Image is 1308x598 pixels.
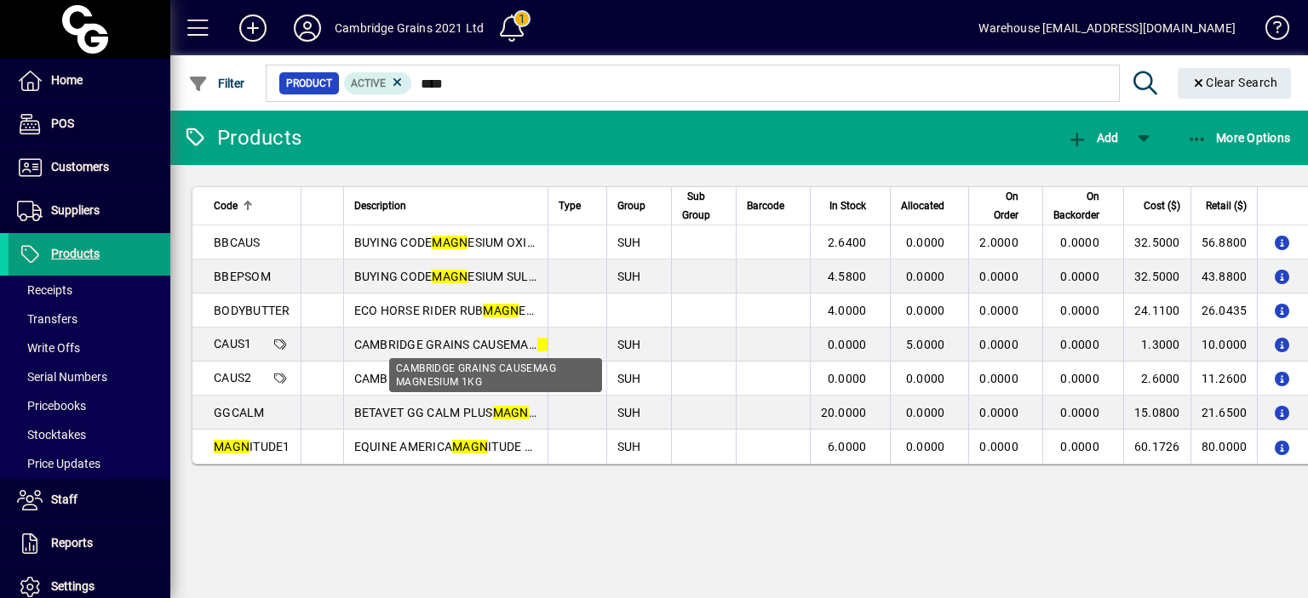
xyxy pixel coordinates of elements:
[354,372,636,385] span: CAMBRIDGE GRAINS CAUSEMAG ESIUM 2KG
[906,236,945,249] span: 0.0000
[1060,372,1099,385] span: 0.0000
[901,196,960,215] div: Allocated
[1060,338,1099,351] span: 0.0000
[1060,270,1099,283] span: 0.0000
[354,236,618,249] span: BUYING CODE ESIUM OXIDE 25KG (CAUS)
[354,304,669,317] span: ECO HORSE RIDER RUB ESIUM BODT BUTTER 150G
[979,338,1018,351] span: 0.0000
[214,236,261,249] span: BBCAUS
[906,338,945,351] span: 5.0000
[1123,430,1190,464] td: 60.1726
[188,77,245,90] span: Filter
[214,440,250,453] em: MAGN
[351,77,386,89] span: Active
[617,270,641,283] span: SUH
[1067,131,1118,145] span: Add
[1123,362,1190,396] td: 2.6000
[617,196,645,215] span: Group
[1123,293,1190,327] td: 24.1100
[9,103,170,145] a: POS
[747,196,784,215] span: Barcode
[214,440,290,453] span: ITUDE1
[432,236,468,249] em: MAGN
[1053,187,1115,225] div: On Backorder
[978,14,1236,42] div: Warehouse [EMAIL_ADDRESS][DOMAIN_NAME]
[17,341,80,355] span: Write Offs
[214,196,290,215] div: Code
[354,270,600,283] span: BUYING CODE ESIUM SULPHATE 25KG
[51,579,95,593] span: Settings
[1190,396,1258,430] td: 21.6500
[226,13,280,43] button: Add
[51,536,93,550] span: Reports
[828,440,867,453] span: 6.0000
[747,196,800,215] div: Barcode
[9,362,170,391] a: Serial Numbers
[483,304,519,317] em: MAGN
[821,406,867,419] span: 20.0000
[979,187,1018,225] span: On Order
[1206,196,1247,215] span: Retail ($)
[335,14,484,42] div: Cambridge Grains 2021 Ltd
[9,190,170,232] a: Suppliers
[17,457,100,470] span: Price Updates
[354,440,601,453] span: EQUINE AMERICA ITUDE POWDER 1KG
[906,372,945,385] span: 0.0000
[1190,293,1258,327] td: 26.0435
[9,305,170,333] a: Transfers
[9,522,170,565] a: Reports
[51,247,100,260] span: Products
[1060,304,1099,317] span: 0.0000
[617,406,641,419] span: SUH
[828,304,867,317] span: 4.0000
[17,428,86,441] span: Stocktakes
[354,196,537,215] div: Description
[51,73,83,87] span: Home
[389,358,602,392] div: CAMBRIDGE GRAINS CAUSEMAG MAGNESIUM 1KG
[184,68,250,99] button: Filter
[1063,122,1122,153] button: Add
[559,196,596,215] div: Type
[617,236,641,249] span: SUH
[1191,76,1278,89] span: Clear Search
[537,338,573,351] em: MAGN
[617,372,641,385] span: SUH
[1190,430,1258,464] td: 80.0000
[1190,259,1258,293] td: 43.8800
[906,304,945,317] span: 0.0000
[280,13,335,43] button: Profile
[1190,327,1258,362] td: 10.0000
[828,338,867,351] span: 0.0000
[1187,131,1291,145] span: More Options
[183,124,301,151] div: Products
[9,60,170,102] a: Home
[9,333,170,362] a: Write Offs
[828,372,867,385] span: 0.0000
[682,187,710,225] span: Sub Group
[51,117,74,130] span: POS
[354,406,599,419] span: BETAVET GG CALM PLUS ESIUM 30ML
[821,196,882,215] div: In Stock
[51,493,77,506] span: Staff
[354,196,406,215] span: Description
[493,406,529,419] em: MAGN
[17,312,77,326] span: Transfers
[906,270,945,283] span: 0.0000
[17,283,72,297] span: Receipts
[17,370,107,384] span: Serial Numbers
[214,270,271,283] span: BBEPSOM
[979,406,1018,419] span: 0.0000
[1253,3,1287,59] a: Knowledge Base
[214,196,238,215] span: Code
[344,72,412,94] mat-chip: Activation Status: Active
[979,187,1034,225] div: On Order
[617,196,661,215] div: Group
[979,304,1018,317] span: 0.0000
[979,440,1018,453] span: 0.0000
[17,399,86,413] span: Pricebooks
[354,338,636,351] span: CAMBRIDGE GRAINS CAUSEMAG ESIUM 1KG
[979,236,1018,249] span: 2.0000
[51,203,100,217] span: Suppliers
[1123,327,1190,362] td: 1.3000
[286,75,332,92] span: Product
